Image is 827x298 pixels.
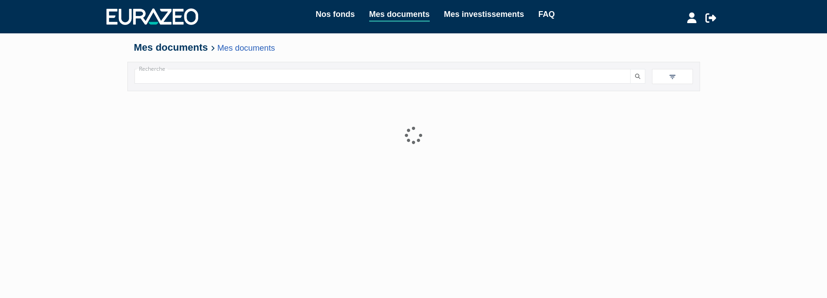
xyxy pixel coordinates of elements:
a: Mes documents [217,43,275,52]
img: filter.svg [668,73,676,81]
a: Nos fonds [316,8,355,20]
input: Recherche [134,69,631,84]
img: 1732889491-logotype_eurazeo_blanc_rvb.png [106,8,198,24]
a: Mes investissements [444,8,524,20]
a: Mes documents [369,8,430,22]
h4: Mes documents [134,42,693,53]
a: FAQ [538,8,555,20]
